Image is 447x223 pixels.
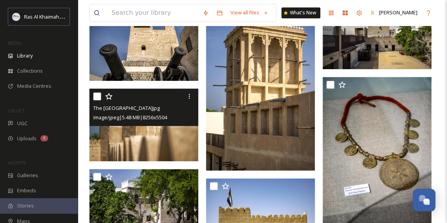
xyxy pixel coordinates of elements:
[17,52,33,59] span: Library
[108,4,199,21] input: Search your library
[8,108,24,113] span: COLLECT
[206,7,315,171] img: The National Museum of Ras Al Khaimah.jpg
[366,5,421,20] a: [PERSON_NAME]
[89,7,200,81] img: The National Museum of Ras Al Khaimah.jpg
[93,114,167,121] span: image/jpeg | 5.48 MB | 8256 x 5504
[379,9,417,16] span: [PERSON_NAME]
[227,5,272,20] a: View all files
[12,13,20,21] img: Logo_RAKTDA_RGB-01.png
[17,120,28,127] span: UGC
[281,7,320,18] a: What's New
[17,67,43,75] span: Collections
[8,40,21,46] span: MEDIA
[17,202,34,209] span: Stories
[40,135,48,141] div: 8
[413,189,435,211] button: Open Chat
[17,135,37,142] span: Uploads
[17,187,36,194] span: Embeds
[24,13,134,20] span: Ras Al Khaimah Tourism Development Authority
[8,160,26,166] span: WIDGETS
[93,105,160,111] span: The [GEOGRAPHIC_DATA]jpg
[17,82,51,90] span: Media Centres
[17,172,38,179] span: Galleries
